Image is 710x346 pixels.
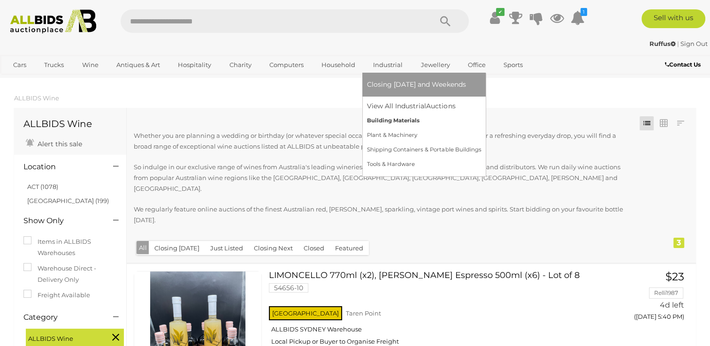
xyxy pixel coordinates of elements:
b: Contact Us [665,61,701,68]
i: ✔ [496,8,504,16]
a: [GEOGRAPHIC_DATA] (199) [27,197,109,204]
a: Household [315,57,361,73]
a: ✔ [488,9,502,26]
label: Freight Available [23,290,90,301]
button: Just Listed [205,241,249,256]
a: Antiques & Art [110,57,166,73]
div: 3 [673,238,684,248]
a: Trucks [38,57,70,73]
a: $23 Relli1987 4d left ([DATE] 5:40 PM) [608,271,687,326]
h4: Location [23,163,99,171]
i: 1 [580,8,587,16]
a: Charity [223,57,257,73]
a: Office [462,57,492,73]
strong: Ruffus [649,40,676,47]
label: Warehouse Direct - Delivery Only [23,263,117,285]
a: Jewellery [415,57,456,73]
a: ALLBIDS Wine [14,94,59,102]
p: So indulge in our exclusive range of wines from Australia's leading wineries, brands, retailers, ... [134,162,635,195]
span: Alert this sale [35,140,82,148]
button: All [137,241,149,255]
img: Allbids.com.au [5,9,101,34]
button: Closing Next [248,241,298,256]
a: Contact Us [665,60,703,70]
a: Ruffus [649,40,677,47]
a: Hospitality [172,57,217,73]
a: Alert this sale [23,136,84,150]
span: ALLBIDS Wine [28,331,99,344]
a: Sports [497,57,529,73]
p: Whether you are planning a wedding or birthday (or whatever special occasion), adding to a collec... [134,130,635,152]
button: Search [422,9,469,33]
a: Industrial [367,57,409,73]
a: Computers [263,57,310,73]
a: 1 [571,9,585,26]
h4: Category [23,313,99,322]
a: Sign Out [680,40,708,47]
span: | [677,40,679,47]
p: We regularly feature online auctions of the finest Australian red, [PERSON_NAME], sparkling, vint... [134,204,635,226]
h4: Show Only [23,217,99,225]
a: [GEOGRAPHIC_DATA] [7,73,86,88]
a: Sell with us [641,9,705,28]
button: Closing [DATE] [149,241,205,256]
a: Cars [7,57,32,73]
button: Featured [329,241,369,256]
a: Wine [76,57,105,73]
label: Items in ALLBIDS Warehouses [23,236,117,258]
a: ACT (1078) [27,183,58,190]
button: Closed [298,241,330,256]
span: $23 [665,270,684,283]
h1: ALLBIDS Wine [23,119,117,129]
